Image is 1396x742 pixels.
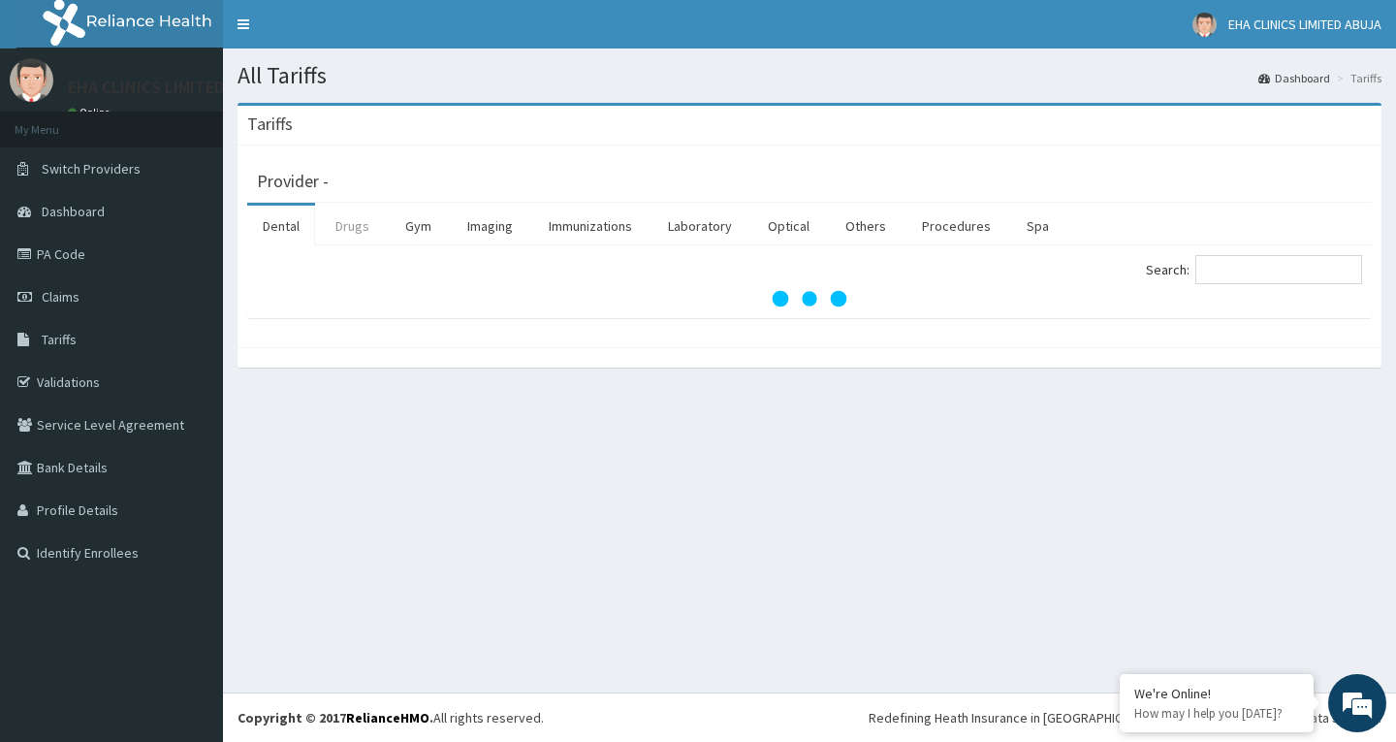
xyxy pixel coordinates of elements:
a: Dashboard [1258,70,1330,86]
p: How may I help you today? [1134,705,1299,722]
a: Others [830,206,902,246]
a: Immunizations [533,206,648,246]
a: Gym [390,206,447,246]
a: Procedures [906,206,1006,246]
a: RelianceHMO [346,709,429,726]
a: Spa [1011,206,1064,246]
a: Laboratory [652,206,747,246]
input: Search: [1195,255,1362,284]
div: We're Online! [1134,685,1299,702]
span: Claims [42,288,79,306]
h3: Tariffs [247,115,293,133]
span: Tariffs [42,331,77,348]
label: Search: [1146,255,1362,284]
a: Dental [247,206,315,246]
a: Online [68,106,114,119]
a: Drugs [320,206,385,246]
img: User Image [1192,13,1217,37]
span: Dashboard [42,203,105,220]
img: User Image [10,58,53,102]
p: EHA CLINICS LIMITED ABUJA [68,79,277,96]
footer: All rights reserved. [223,693,1396,742]
a: Imaging [452,206,528,246]
svg: audio-loading [771,260,848,338]
h3: Provider - [257,173,329,190]
div: Redefining Heath Insurance in [GEOGRAPHIC_DATA] using Telemedicine and Data Science! [869,708,1381,727]
span: EHA CLINICS LIMITED ABUJA [1228,16,1381,33]
h1: All Tariffs [238,63,1381,88]
li: Tariffs [1332,70,1381,86]
strong: Copyright © 2017 . [238,709,433,726]
span: Switch Providers [42,160,141,177]
a: Optical [752,206,825,246]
